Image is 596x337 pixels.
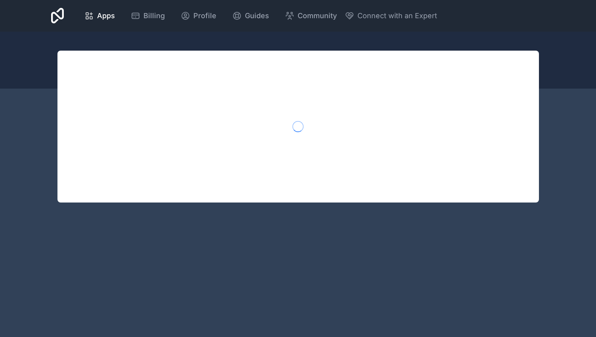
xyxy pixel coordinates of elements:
a: Apps [78,7,121,25]
span: Apps [97,10,115,21]
a: Profile [174,7,223,25]
a: Guides [226,7,275,25]
a: Community [279,7,343,25]
span: Billing [143,10,165,21]
span: Profile [193,10,216,21]
a: Billing [124,7,171,25]
span: Community [298,10,337,21]
button: Connect with an Expert [345,10,437,21]
span: Connect with an Expert [357,10,437,21]
span: Guides [245,10,269,21]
